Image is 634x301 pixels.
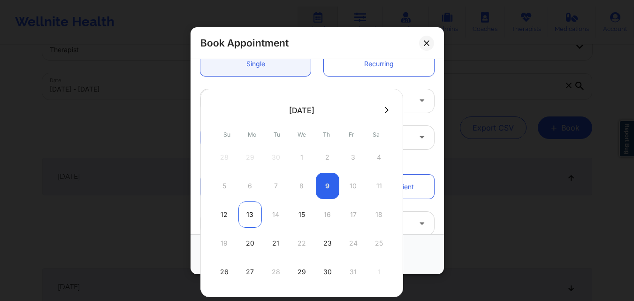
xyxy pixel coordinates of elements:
[200,52,311,76] a: Single
[200,37,289,49] h2: Book Appointment
[238,230,262,256] div: Mon Oct 20 2025
[208,89,411,112] div: Initial Therapy Session (30 minutes)
[316,230,339,256] div: Thu Oct 23 2025
[324,52,434,76] a: Recurring
[324,175,434,199] a: Not Registered Patient
[213,201,236,228] div: Sun Oct 12 2025
[194,159,441,168] div: Patient information:
[223,131,230,138] abbr: Sunday
[248,131,256,138] abbr: Monday
[274,131,280,138] abbr: Tuesday
[290,201,313,228] div: Wed Oct 15 2025
[298,131,306,138] abbr: Wednesday
[349,131,354,138] abbr: Friday
[323,131,330,138] abbr: Thursday
[213,259,236,285] div: Sun Oct 26 2025
[238,201,262,228] div: Mon Oct 13 2025
[290,259,313,285] div: Wed Oct 29 2025
[238,259,262,285] div: Mon Oct 27 2025
[264,230,288,256] div: Tue Oct 21 2025
[316,259,339,285] div: Thu Oct 30 2025
[289,106,314,115] div: [DATE]
[373,131,380,138] abbr: Saturday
